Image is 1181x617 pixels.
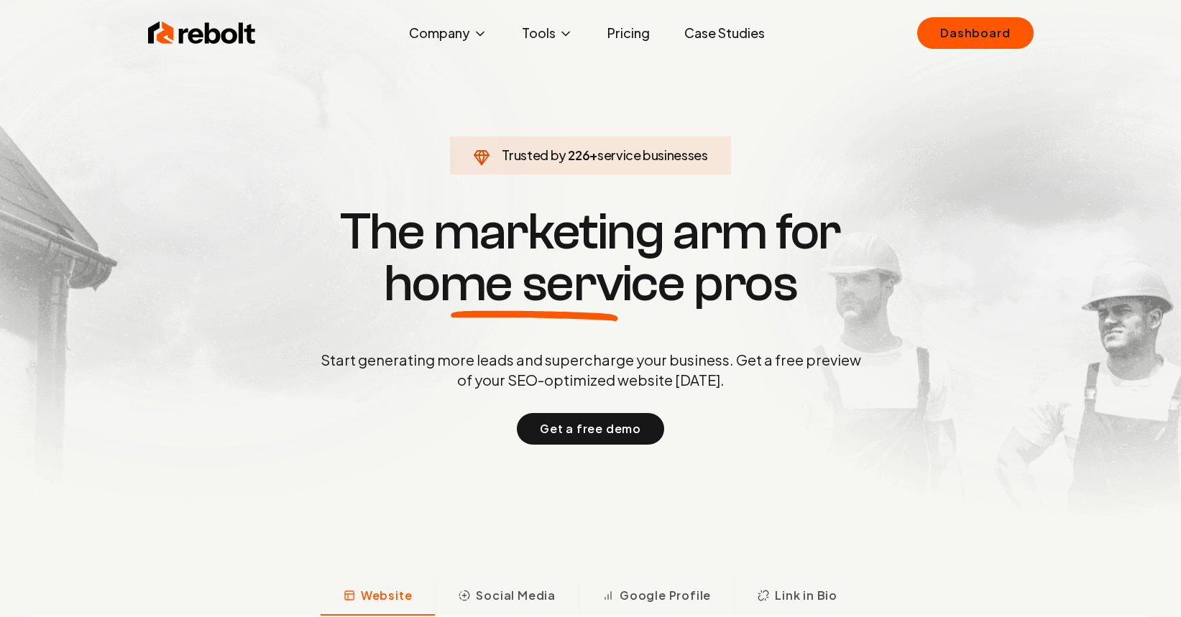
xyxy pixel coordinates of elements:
[734,578,860,616] button: Link in Bio
[517,413,664,445] button: Get a free demo
[673,19,776,47] a: Case Studies
[589,147,597,163] span: +
[318,350,864,390] p: Start generating more leads and supercharge your business. Get a free preview of your SEO-optimiz...
[597,147,708,163] span: service businesses
[384,258,685,310] span: home service
[775,587,837,604] span: Link in Bio
[510,19,584,47] button: Tools
[502,147,566,163] span: Trusted by
[361,587,413,604] span: Website
[568,145,589,165] span: 226
[398,19,499,47] button: Company
[321,578,436,616] button: Website
[917,17,1033,49] a: Dashboard
[476,587,556,604] span: Social Media
[246,206,936,310] h1: The marketing arm for pros
[596,19,661,47] a: Pricing
[435,578,579,616] button: Social Media
[148,19,256,47] img: Rebolt Logo
[620,587,711,604] span: Google Profile
[579,578,734,616] button: Google Profile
